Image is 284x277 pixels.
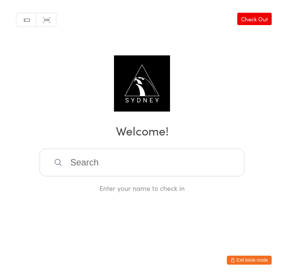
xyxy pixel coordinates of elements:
img: Alliance Sydney [114,55,170,112]
input: Search [40,149,244,176]
h2: Welcome! [7,122,277,139]
button: Exit kiosk mode [227,256,272,265]
a: Check Out [237,13,272,25]
div: Enter your name to check in [40,183,244,193]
